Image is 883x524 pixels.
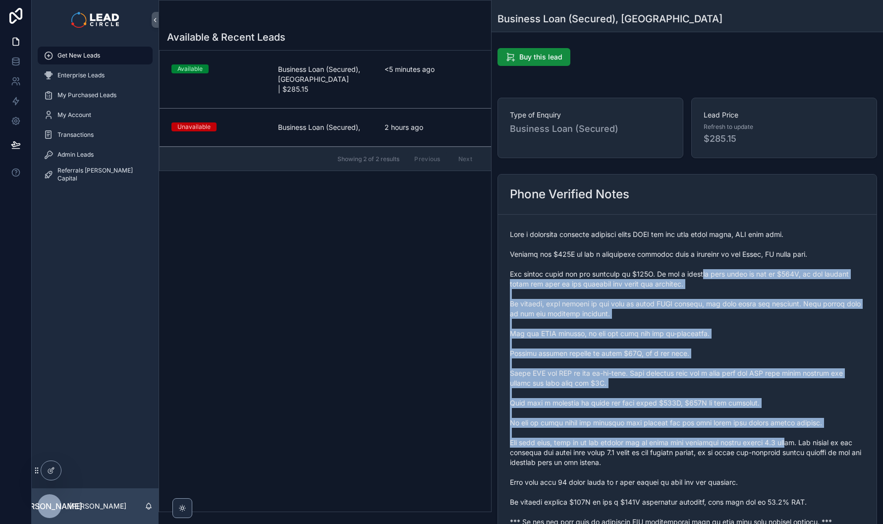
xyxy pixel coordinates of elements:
p: [PERSON_NAME] [69,501,126,511]
span: Business Loan (Secured), [278,122,373,132]
span: Business Loan (Secured) [510,122,671,136]
span: $285.15 [704,132,865,146]
h2: Phone Verified Notes [510,186,629,202]
span: Referrals [PERSON_NAME] Capital [57,167,143,182]
span: Lead Price [704,110,865,120]
a: My Account [38,106,153,124]
span: Admin Leads [57,151,94,159]
div: scrollable content [32,40,159,196]
span: Type of Enquiry [510,110,671,120]
span: 2 hours ago [385,122,479,132]
h1: Business Loan (Secured), [GEOGRAPHIC_DATA] [497,12,722,26]
h1: Available & Recent Leads [167,30,285,44]
a: AvailableBusiness Loan (Secured), [GEOGRAPHIC_DATA] | $285.15<5 minutes ago [160,51,491,109]
a: Transactions [38,126,153,144]
a: Enterprise Leads [38,66,153,84]
a: Admin Leads [38,146,153,164]
button: Buy this lead [497,48,570,66]
div: Available [177,64,203,73]
span: Showing 2 of 2 results [337,155,399,163]
a: Referrals [PERSON_NAME] Capital [38,166,153,183]
span: My Purchased Leads [57,91,116,99]
span: Business Loan (Secured), [GEOGRAPHIC_DATA] | $285.15 [278,64,373,94]
span: Enterprise Leads [57,71,105,79]
span: Buy this lead [519,52,562,62]
div: Unavailable [177,122,211,131]
a: Get New Leads [38,47,153,64]
span: <5 minutes ago [385,64,479,74]
span: Transactions [57,131,94,139]
span: [PERSON_NAME] [17,500,82,512]
span: Refresh to update [704,123,753,131]
a: UnavailableBusiness Loan (Secured),2 hours ago [160,109,491,147]
span: My Account [57,111,91,119]
img: App logo [71,12,118,28]
span: Get New Leads [57,52,100,59]
a: My Purchased Leads [38,86,153,104]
